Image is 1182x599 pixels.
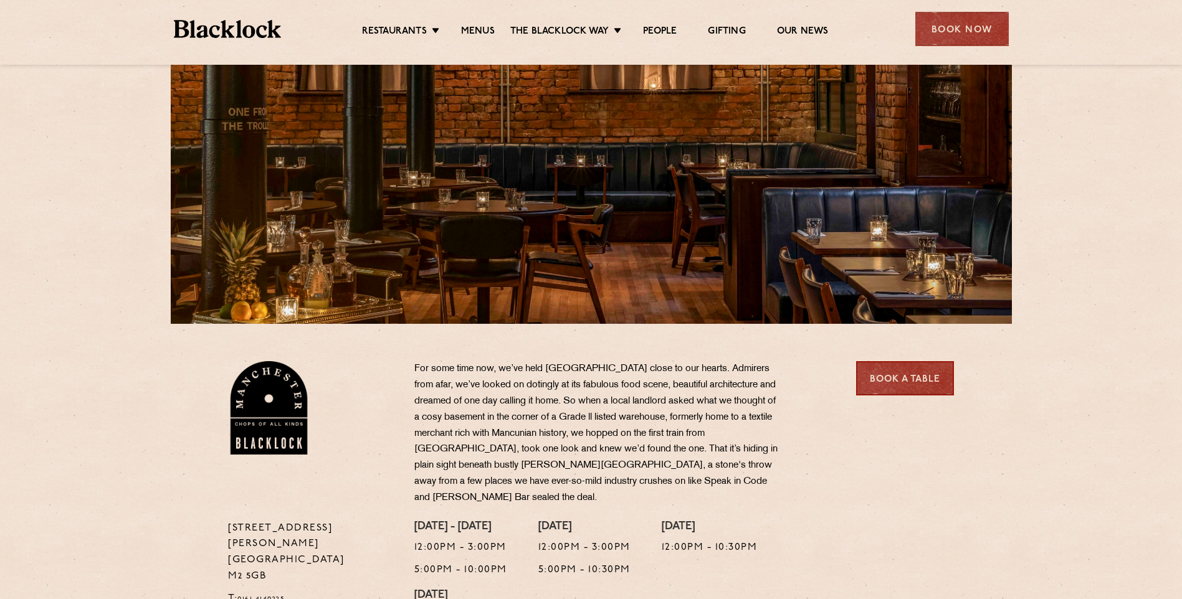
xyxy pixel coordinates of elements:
[414,540,507,556] p: 12:00pm - 3:00pm
[362,26,427,39] a: Restaurants
[856,361,954,395] a: Book a Table
[414,361,782,506] p: For some time now, we’ve held [GEOGRAPHIC_DATA] close to our hearts. Admirers from afar, we’ve lo...
[461,26,495,39] a: Menus
[228,361,310,455] img: BL_Manchester_Logo-bleed.png
[538,521,631,534] h4: [DATE]
[643,26,677,39] a: People
[414,562,507,578] p: 5:00pm - 10:00pm
[538,562,631,578] p: 5:00pm - 10:30pm
[414,521,507,534] h4: [DATE] - [DATE]
[915,12,1009,46] div: Book Now
[777,26,829,39] a: Our News
[662,540,758,556] p: 12:00pm - 10:30pm
[538,540,631,556] p: 12:00pm - 3:00pm
[662,521,758,534] h4: [DATE]
[510,26,609,39] a: The Blacklock Way
[708,26,745,39] a: Gifting
[174,20,282,38] img: BL_Textured_Logo-footer-cropped.svg
[228,521,396,585] p: [STREET_ADDRESS][PERSON_NAME] [GEOGRAPHIC_DATA] M2 5GB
